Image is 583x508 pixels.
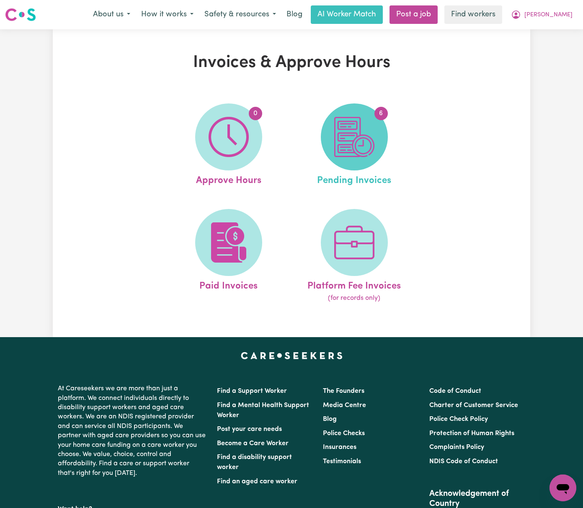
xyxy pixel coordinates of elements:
a: Blog [281,5,307,24]
iframe: Button to launch messaging window [549,474,576,501]
a: Protection of Human Rights [429,430,514,437]
span: Paid Invoices [199,276,258,294]
h1: Invoices & Approve Hours [137,53,446,73]
span: Platform Fee Invoices [307,276,401,294]
a: Approve Hours [168,103,289,188]
span: 0 [249,107,262,120]
button: About us [88,6,136,23]
span: 6 [374,107,388,120]
a: Paid Invoices [168,209,289,304]
button: My Account [506,6,578,23]
a: Find workers [444,5,502,24]
a: Blog [323,416,337,423]
p: At Careseekers we are more than just a platform. We connect individuals directly to disability su... [58,381,207,481]
span: [PERSON_NAME] [524,10,573,20]
a: Platform Fee Invoices(for records only) [294,209,415,304]
a: Charter of Customer Service [429,402,518,409]
a: Code of Conduct [429,388,481,395]
a: Find an aged care worker [217,478,297,485]
a: Insurances [323,444,356,451]
a: Post a job [390,5,438,24]
button: Safety & resources [199,6,281,23]
a: Become a Care Worker [217,440,289,447]
a: NDIS Code of Conduct [429,458,498,465]
a: Media Centre [323,402,366,409]
a: Careseekers logo [5,5,36,24]
span: Approve Hours [196,170,261,188]
a: Find a disability support worker [217,454,292,471]
a: Police Check Policy [429,416,488,423]
a: Careseekers home page [241,352,343,359]
a: Police Checks [323,430,365,437]
a: Post your care needs [217,426,282,433]
img: Careseekers logo [5,7,36,22]
span: Pending Invoices [317,170,391,188]
span: (for records only) [328,293,380,303]
a: Pending Invoices [294,103,415,188]
a: The Founders [323,388,364,395]
a: Find a Support Worker [217,388,287,395]
button: How it works [136,6,199,23]
a: Find a Mental Health Support Worker [217,402,309,419]
a: Testimonials [323,458,361,465]
a: AI Worker Match [311,5,383,24]
a: Complaints Policy [429,444,484,451]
